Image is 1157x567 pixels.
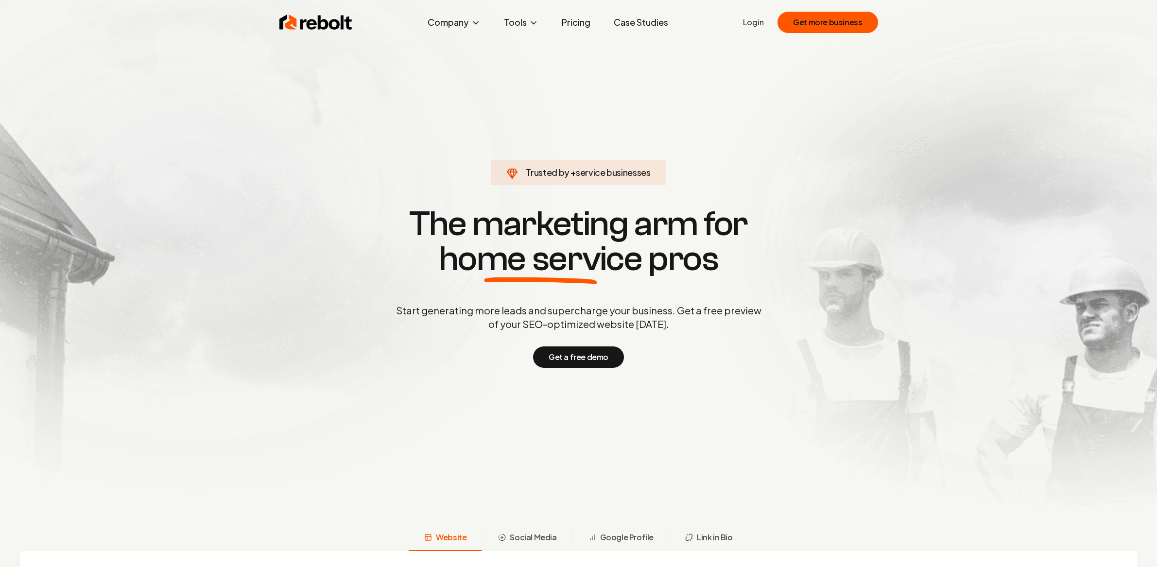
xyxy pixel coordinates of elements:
span: service businesses [576,167,651,178]
a: Login [743,17,764,28]
span: + [570,167,576,178]
button: Google Profile [572,526,669,551]
button: Link in Bio [669,526,748,551]
button: Get more business [777,12,878,33]
span: home service [439,241,642,276]
button: Social Media [482,526,572,551]
span: Website [436,532,466,543]
button: Website [409,526,482,551]
a: Case Studies [606,13,676,32]
a: Pricing [554,13,598,32]
p: Start generating more leads and supercharge your business. Get a free preview of your SEO-optimiz... [394,304,763,331]
span: Link in Bio [697,532,733,543]
span: Social Media [510,532,556,543]
button: Tools [496,13,546,32]
span: Google Profile [600,532,654,543]
button: Company [420,13,488,32]
img: Rebolt Logo [279,13,352,32]
button: Get a free demo [533,346,624,368]
span: Trusted by [526,167,569,178]
h1: The marketing arm for pros [345,206,812,276]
